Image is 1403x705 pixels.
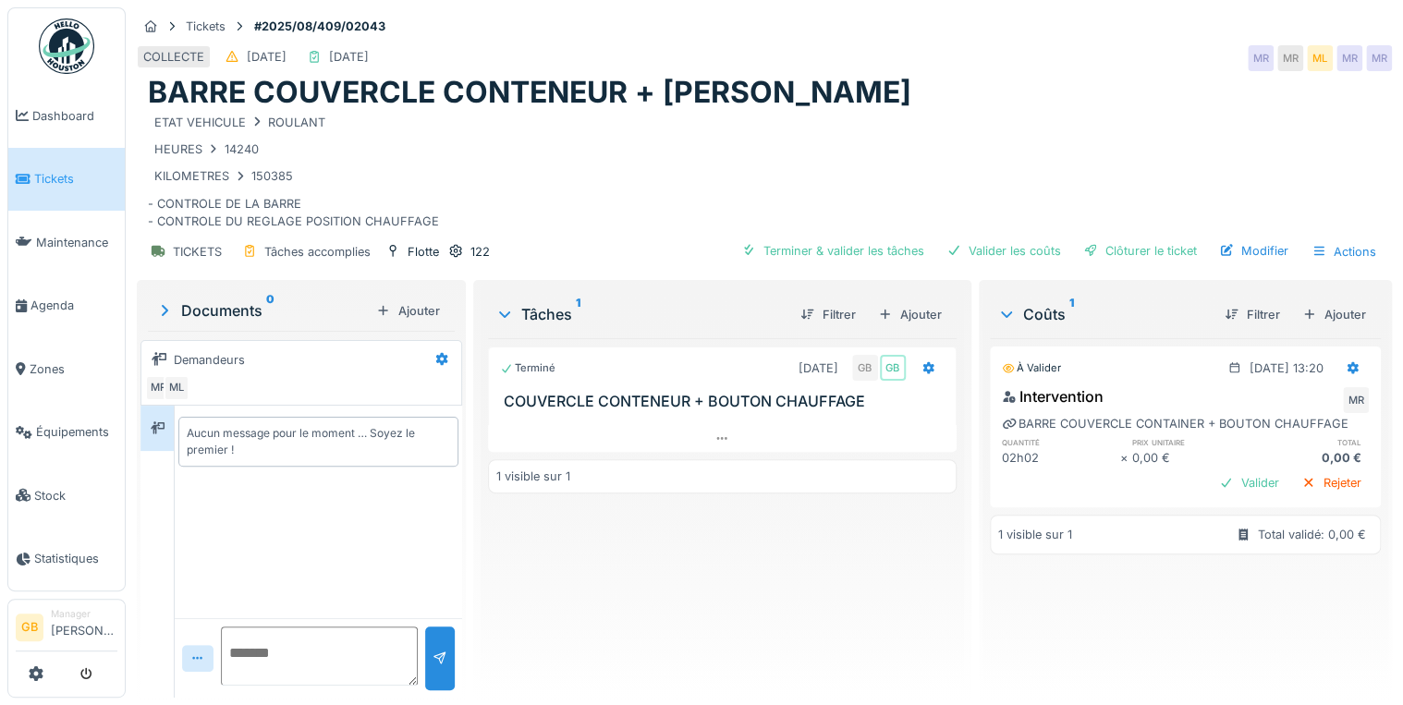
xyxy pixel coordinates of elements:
div: 0,00 € [1132,449,1250,467]
div: Coûts [997,303,1210,325]
div: KILOMETRES 150385 [154,167,293,185]
div: Flotte [408,243,439,261]
div: Demandeurs [174,351,245,369]
div: Total validé: 0,00 € [1258,526,1366,543]
div: À valider [1002,360,1061,376]
div: MR [1366,45,1392,71]
span: Agenda [30,297,117,314]
div: 02h02 [1002,449,1120,467]
div: × [1120,449,1132,467]
div: Tickets [186,18,226,35]
div: HEURES 14240 [154,140,259,158]
div: Manager [51,607,117,621]
div: ETAT VEHICULE ROULANT [154,114,325,131]
div: ML [164,375,189,401]
li: GB [16,614,43,641]
a: Zones [8,337,125,401]
strong: #2025/08/409/02043 [247,18,393,35]
div: Tâches [495,303,785,325]
div: GB [852,355,878,381]
sup: 0 [266,299,274,322]
span: Dashboard [32,107,117,125]
span: Zones [30,360,117,378]
div: GB [880,355,906,381]
div: Terminé [500,360,555,376]
div: BARRE COUVERCLE CONTAINER + BOUTON CHAUFFAGE [1002,415,1348,432]
span: Tickets [34,170,117,188]
div: [DATE] [799,359,838,377]
a: Agenda [8,274,125,338]
h6: total [1250,436,1369,448]
h6: prix unitaire [1132,436,1250,448]
div: TICKETS [173,243,222,261]
div: Documents [155,299,369,322]
span: Statistiques [34,550,117,567]
div: [DATE] [247,48,287,66]
div: ML [1307,45,1333,71]
div: Ajouter [1295,302,1373,327]
div: Clôturer le ticket [1076,238,1204,263]
a: GB Manager[PERSON_NAME] [16,607,117,651]
a: Statistiques [8,528,125,591]
div: [DATE] 13:20 [1250,359,1324,377]
div: Valider les coûts [939,238,1068,263]
div: Ajouter [871,302,949,327]
div: Terminer & valider les tâches [734,238,932,263]
div: 122 [470,243,490,261]
div: MR [1248,45,1274,71]
a: Tickets [8,148,125,212]
div: Actions [1303,238,1385,265]
div: Modifier [1212,238,1296,263]
a: Dashboard [8,84,125,148]
span: Équipements [36,423,117,441]
h6: quantité [1002,436,1120,448]
sup: 1 [576,303,580,325]
h1: BARRE COUVERCLE CONTENEUR + [PERSON_NAME] [148,75,911,110]
img: Badge_color-CXgf-gQk.svg [39,18,94,74]
div: MR [1277,45,1303,71]
div: COLLECTE [143,48,204,66]
div: Valider [1212,470,1287,495]
div: [DATE] [329,48,369,66]
div: Ajouter [369,298,447,323]
div: - CONTROLE DE LA BARRE - CONTROLE DU REGLAGE POSITION CHAUFFAGE [148,111,1381,231]
div: MR [145,375,171,401]
span: Maintenance [36,234,117,251]
div: MR [1343,387,1369,413]
h3: COUVERCLE CONTENEUR + BOUTON CHAUFFAGE [504,393,947,410]
div: 0,00 € [1250,449,1369,467]
li: [PERSON_NAME] [51,607,117,647]
div: Tâches accomplies [264,243,371,261]
div: Filtrer [793,302,863,327]
div: Intervention [1002,385,1104,407]
span: Stock [34,487,117,504]
div: 1 visible sur 1 [496,468,570,485]
div: Aucun message pour le moment … Soyez le premier ! [187,425,450,458]
div: Rejeter [1294,470,1369,495]
div: 1 visible sur 1 [998,526,1072,543]
div: MR [1336,45,1362,71]
sup: 1 [1069,303,1074,325]
a: Maintenance [8,211,125,274]
a: Stock [8,464,125,528]
div: Filtrer [1217,302,1287,327]
a: Équipements [8,401,125,465]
